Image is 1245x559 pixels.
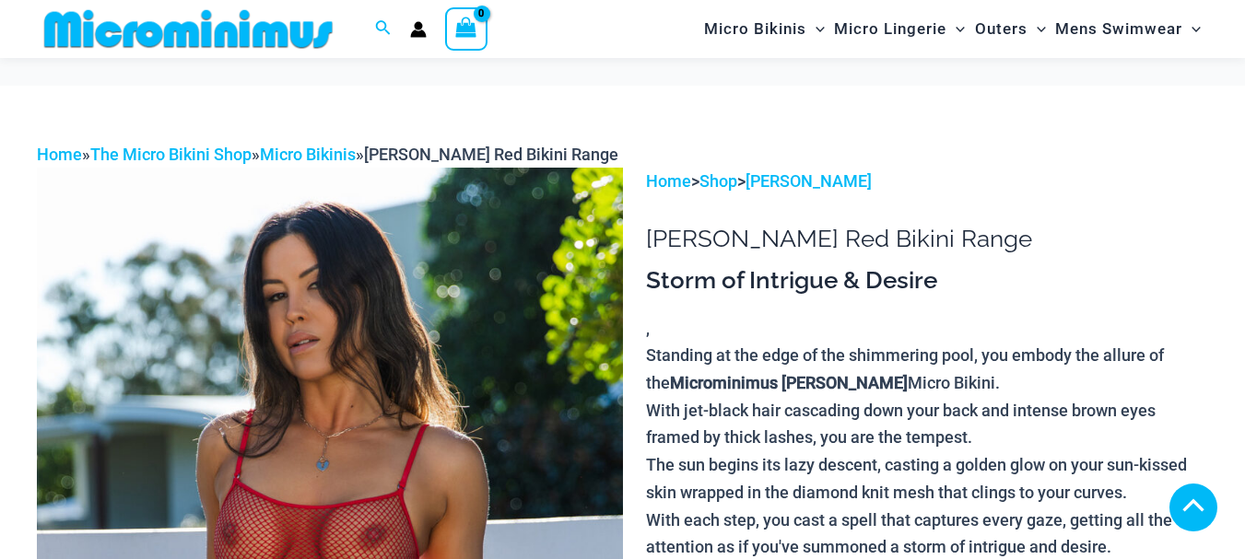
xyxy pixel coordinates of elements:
[834,6,946,52] span: Micro Lingerie
[37,145,82,164] a: Home
[37,145,618,164] span: » » »
[1051,6,1205,52] a: Mens SwimwearMenu ToggleMenu Toggle
[746,171,872,191] a: [PERSON_NAME]
[829,6,969,52] a: Micro LingerieMenu ToggleMenu Toggle
[260,145,356,164] a: Micro Bikinis
[670,373,908,392] b: Microminimus [PERSON_NAME]
[704,6,806,52] span: Micro Bikinis
[646,168,1208,195] p: > >
[946,6,965,52] span: Menu Toggle
[646,225,1208,253] h1: [PERSON_NAME] Red Bikini Range
[375,17,392,41] a: Search icon link
[699,171,737,191] a: Shop
[806,6,825,52] span: Menu Toggle
[646,171,691,191] a: Home
[445,7,487,50] a: View Shopping Cart, empty
[90,145,252,164] a: The Micro Bikini Shop
[646,265,1208,297] h3: Storm of Intrigue & Desire
[1055,6,1182,52] span: Mens Swimwear
[697,3,1208,55] nav: Site Navigation
[410,21,427,38] a: Account icon link
[975,6,1028,52] span: Outers
[699,6,829,52] a: Micro BikinisMenu ToggleMenu Toggle
[37,8,340,50] img: MM SHOP LOGO FLAT
[1028,6,1046,52] span: Menu Toggle
[1182,6,1201,52] span: Menu Toggle
[364,145,618,164] span: [PERSON_NAME] Red Bikini Range
[970,6,1051,52] a: OutersMenu ToggleMenu Toggle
